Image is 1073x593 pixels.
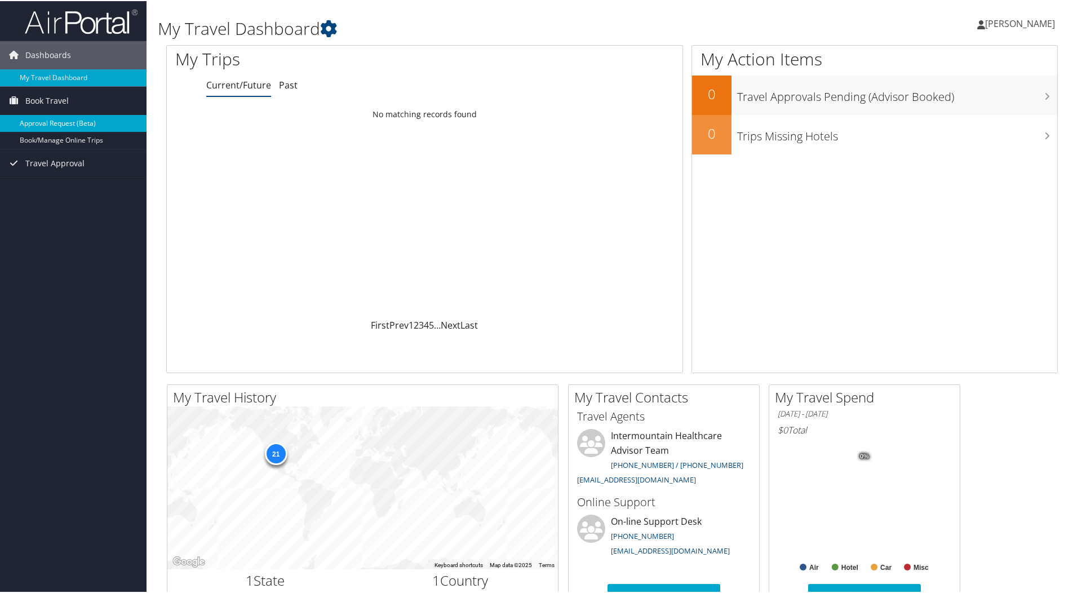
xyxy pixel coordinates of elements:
a: Current/Future [206,78,271,90]
text: Misc [914,563,929,570]
h3: Travel Approvals Pending (Advisor Booked) [737,82,1057,104]
div: 21 [264,441,287,464]
h3: Trips Missing Hotels [737,122,1057,143]
button: Keyboard shortcuts [434,560,483,568]
h1: My Trips [175,46,459,70]
a: [EMAIL_ADDRESS][DOMAIN_NAME] [577,473,696,484]
a: Prev [389,318,409,330]
h1: My Travel Dashboard [158,16,764,39]
li: Intermountain Healthcare Advisor Team [571,428,756,488]
text: Car [880,563,892,570]
a: [PHONE_NUMBER] [611,530,674,540]
h1: My Action Items [692,46,1057,70]
a: Last [460,318,478,330]
a: 3 [419,318,424,330]
span: Dashboards [25,40,71,68]
h2: My Travel Spend [775,387,960,406]
span: 1 [432,570,440,588]
h6: [DATE] - [DATE] [778,408,951,418]
a: 0Trips Missing Hotels [692,114,1057,153]
span: Travel Approval [25,148,85,176]
a: Past [279,78,298,90]
h2: My Travel Contacts [574,387,759,406]
span: $0 [778,423,788,435]
a: Open this area in Google Maps (opens a new window) [170,554,207,568]
h3: Online Support [577,493,751,509]
h2: State [176,570,354,589]
tspan: 0% [860,452,869,459]
a: [PHONE_NUMBER] / [PHONE_NUMBER] [611,459,743,469]
span: Map data ©2025 [490,561,532,567]
img: Google [170,554,207,568]
span: 1 [246,570,254,588]
a: Terms (opens in new tab) [539,561,555,567]
h2: My Travel History [173,387,558,406]
h2: Country [371,570,550,589]
span: … [434,318,441,330]
a: 5 [429,318,434,330]
text: Hotel [841,563,858,570]
h6: Total [778,423,951,435]
a: Next [441,318,460,330]
a: 4 [424,318,429,330]
a: 0Travel Approvals Pending (Advisor Booked) [692,74,1057,114]
a: First [371,318,389,330]
td: No matching records found [167,103,682,123]
span: Book Travel [25,86,69,114]
h2: 0 [692,83,731,103]
img: airportal-logo.png [25,7,138,34]
h2: 0 [692,123,731,142]
text: Air [809,563,819,570]
span: [PERSON_NAME] [985,16,1055,29]
h3: Travel Agents [577,408,751,423]
a: 2 [414,318,419,330]
a: [EMAIL_ADDRESS][DOMAIN_NAME] [611,545,730,555]
a: 1 [409,318,414,330]
li: On-line Support Desk [571,514,756,560]
a: [PERSON_NAME] [977,6,1066,39]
